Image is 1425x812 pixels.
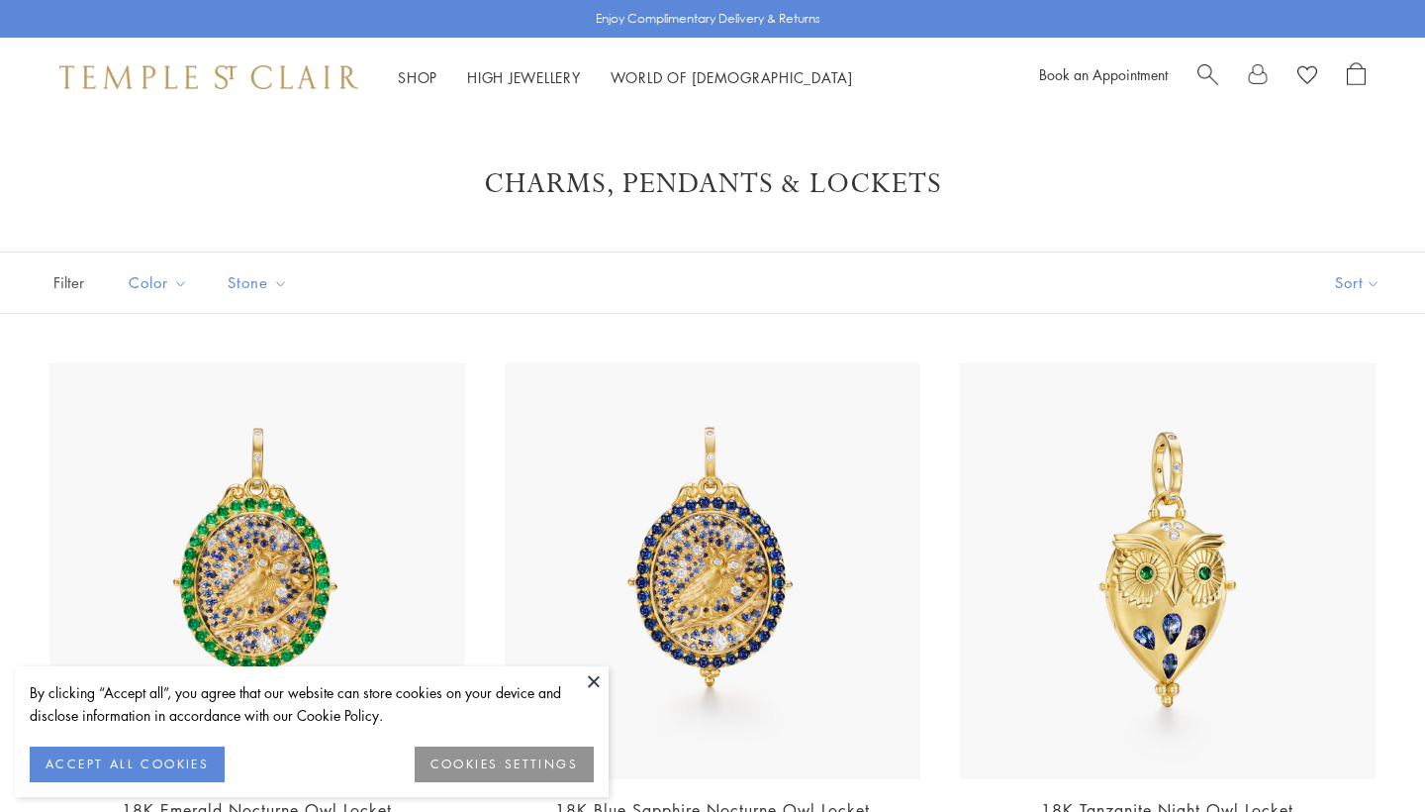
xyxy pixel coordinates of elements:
span: Stone [218,270,303,295]
h1: Charms, Pendants & Lockets [79,166,1346,202]
p: Enjoy Complimentary Delivery & Returns [596,9,820,29]
img: 18K Tanzanite Night Owl Locket [960,363,1376,779]
span: Color [119,270,203,295]
button: Color [114,260,203,305]
button: Stone [213,260,303,305]
a: High JewelleryHigh Jewellery [467,67,581,87]
img: Temple St. Clair [59,65,358,89]
a: Book an Appointment [1039,64,1168,84]
iframe: Gorgias live chat messenger [1326,719,1405,792]
a: Search [1197,62,1218,92]
button: ACCEPT ALL COOKIES [30,747,225,782]
img: 18K Blue Sapphire Nocturne Owl Locket [505,363,920,779]
div: By clicking “Accept all”, you agree that our website can store cookies on your device and disclos... [30,681,594,727]
button: Show sort by [1290,253,1425,313]
a: ShopShop [398,67,437,87]
a: View Wishlist [1297,62,1317,92]
a: World of [DEMOGRAPHIC_DATA]World of [DEMOGRAPHIC_DATA] [611,67,853,87]
nav: Main navigation [398,65,853,90]
img: 18K Emerald Nocturne Owl Locket [49,363,465,779]
button: COOKIES SETTINGS [415,747,594,782]
a: Open Shopping Bag [1347,62,1366,92]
